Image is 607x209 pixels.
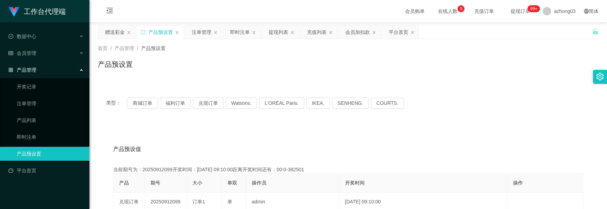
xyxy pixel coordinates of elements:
span: 数据中心 [8,34,36,39]
a: 注单管理 [17,96,84,110]
i: 图标: table [8,51,13,56]
div: 充值列表 [307,26,327,39]
h1: 产品预设置 [98,59,133,70]
span: 期号 [151,180,160,186]
button: 商城订单 [127,98,158,109]
h1: 工作台代理端 [24,0,66,23]
span: / [110,45,112,51]
span: 首页 [98,45,108,51]
span: 产品管理 [115,45,134,51]
span: 单 [227,199,232,204]
a: 产品列表 [17,113,84,127]
span: 类型： [106,98,127,109]
a: 图标: dashboard平台首页 [8,164,84,178]
span: 产品管理 [8,67,36,73]
button: L'ORÉAL Paris. [259,98,304,109]
div: 产品预设置 [148,26,173,39]
i: 图标: sync [141,30,146,35]
span: 提现订单 [507,9,534,14]
i: 图标: close [372,30,376,35]
button: Watsons. [226,98,257,109]
i: 图标: setting [596,73,604,80]
span: 操作 [513,180,523,186]
a: 产品预设置 [17,147,84,161]
button: IKEA. [306,98,330,109]
button: COURTS. [371,98,404,109]
span: 开奖时间 [345,180,365,186]
sup: 1175 [527,5,540,12]
span: 充值订单 [471,9,497,14]
a: 即时注单 [17,130,84,144]
div: 赠送彩金 [105,26,125,39]
div: 会员加扣款 [345,26,370,39]
i: 图标: close [252,30,256,35]
i: 图标: unlock [592,28,599,35]
button: SENHENG. [332,98,369,109]
i: 图标: appstore-o [8,67,13,72]
p: 5 [460,5,462,12]
a: 开奖记录 [17,80,84,94]
span: 会员管理 [8,50,36,56]
i: 图标: menu-fold [98,0,122,23]
div: 当前期号为：20250912099开奖时间：[DATE] 09:10:00距离开奖时间还有：00:0-382501 [113,166,583,173]
i: 图标: close [127,30,131,35]
sup: 5 [458,5,465,12]
button: 福利订单 [160,98,191,109]
div: 注单管理 [192,26,211,39]
i: 图标: close [290,30,294,35]
span: 订单1 [192,199,205,204]
div: 平台首页 [389,26,408,39]
span: 操作员 [252,180,266,186]
span: 大小 [192,180,202,186]
div: 即时注单 [230,26,250,39]
i: 图标: close [410,30,415,35]
span: 在线人数 [434,9,461,14]
i: 图标: global [584,9,589,14]
div: 提现列表 [269,26,288,39]
i: 图标: close [213,30,218,35]
span: 产品预设置 [141,45,166,51]
img: logo.9652507e.png [8,7,20,17]
span: 产品预设值 [113,145,141,153]
a: 工作台代理端 [8,8,66,14]
span: 产品 [119,180,129,186]
button: 兑现订单 [193,98,224,109]
span: 单双 [227,180,237,186]
span: / [137,45,138,51]
i: 图标: close [175,30,179,35]
i: 图标: close [329,30,333,35]
i: 图标: check-circle-o [8,34,13,39]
